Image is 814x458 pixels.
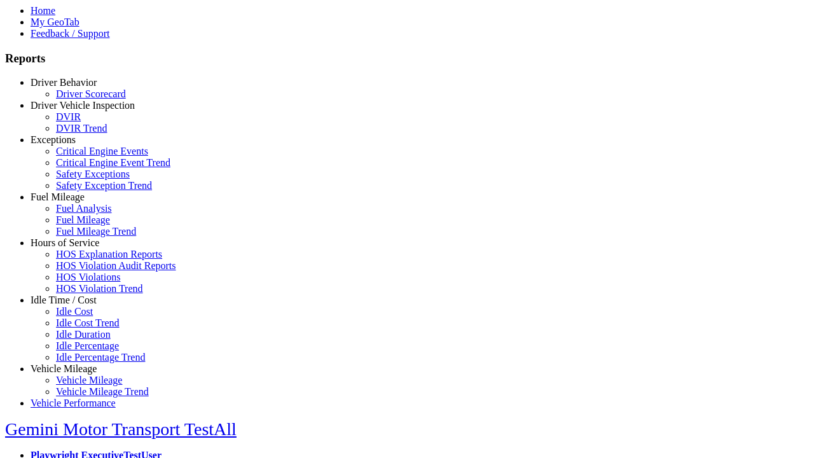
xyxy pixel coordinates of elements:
a: Vehicle Mileage [31,363,97,374]
a: Idle Percentage [56,340,119,351]
a: DVIR Trend [56,123,107,134]
a: Critical Engine Event Trend [56,157,170,168]
a: Idle Cost Trend [56,317,120,328]
a: Fuel Mileage [56,214,110,225]
a: Fuel Mileage [31,191,85,202]
a: My GeoTab [31,17,79,27]
a: Vehicle Mileage [56,375,122,385]
a: Idle Cost [56,306,93,317]
a: DVIR [56,111,81,122]
a: Feedback / Support [31,28,109,39]
a: HOS Violation Audit Reports [56,260,176,271]
a: Home [31,5,55,16]
a: Driver Vehicle Inspection [31,100,135,111]
a: Fuel Analysis [56,203,112,214]
a: Fuel Mileage Trend [56,226,136,237]
a: Driver Scorecard [56,88,126,99]
a: Idle Time / Cost [31,295,97,305]
a: Vehicle Performance [31,398,116,408]
a: HOS Violations [56,272,120,282]
a: Vehicle Mileage Trend [56,386,149,397]
a: Gemini Motor Transport TestAll [5,419,237,439]
a: Safety Exception Trend [56,180,152,191]
a: Hours of Service [31,237,99,248]
h3: Reports [5,52,809,66]
a: Safety Exceptions [56,169,130,179]
a: HOS Explanation Reports [56,249,162,260]
a: Critical Engine Events [56,146,148,156]
a: Idle Duration [56,329,111,340]
a: HOS Violation Trend [56,283,143,294]
a: Idle Percentage Trend [56,352,145,363]
a: Exceptions [31,134,76,145]
a: Driver Behavior [31,77,97,88]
